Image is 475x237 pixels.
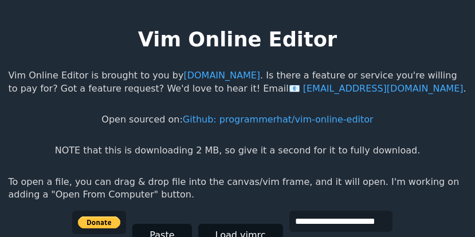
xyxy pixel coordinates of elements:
a: Github: programmerhat/vim-online-editor [183,114,374,125]
h1: Vim Online Editor [138,25,337,53]
a: [DOMAIN_NAME] [183,70,260,81]
a: [EMAIL_ADDRESS][DOMAIN_NAME] [289,83,464,94]
p: Open sourced on: [101,113,373,126]
p: Vim Online Editor is brought to you by . Is there a feature or service you're willing to pay for?... [9,69,467,95]
p: To open a file, you can drag & drop file into the canvas/vim frame, and it will open. I'm working... [9,176,467,202]
p: NOTE that this is downloading 2 MB, so give it a second for it to fully download. [55,144,420,157]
